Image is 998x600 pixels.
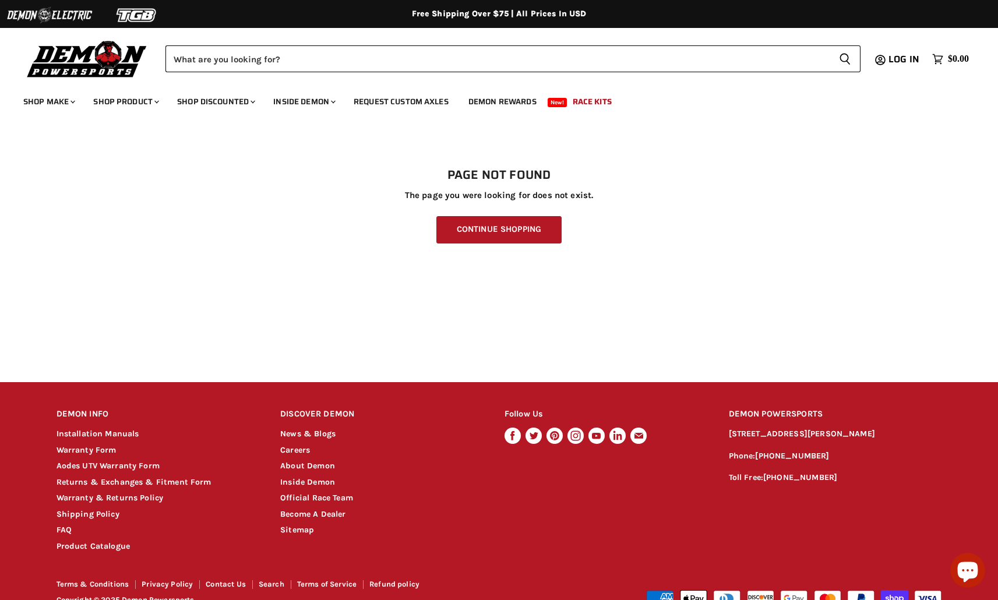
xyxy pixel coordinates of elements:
[888,52,919,66] span: Log in
[505,401,707,428] h2: Follow Us
[948,54,969,65] span: $0.00
[142,580,193,588] a: Privacy Policy
[6,4,93,26] img: Demon Electric Logo 2
[548,98,567,107] span: New!
[57,580,129,588] a: Terms & Conditions
[57,445,117,455] a: Warranty Form
[23,38,151,79] img: Demon Powersports
[436,216,562,243] a: Continue Shopping
[57,168,942,182] h1: Page not found
[460,90,545,114] a: Demon Rewards
[168,90,262,114] a: Shop Discounted
[947,553,989,591] inbox-online-store-chat: Shopify online store chat
[280,477,335,487] a: Inside Demon
[755,451,829,461] a: [PHONE_NUMBER]
[729,401,942,428] h2: DEMON POWERSPORTS
[280,445,310,455] a: Careers
[57,429,139,439] a: Installation Manuals
[926,51,975,68] a: $0.00
[57,401,259,428] h2: DEMON INFO
[729,471,942,485] p: Toll Free:
[15,85,966,114] ul: Main menu
[57,461,160,471] a: Aodes UTV Warranty Form
[369,580,419,588] a: Refund policy
[830,45,861,72] button: Search
[206,580,246,588] a: Contact Us
[280,525,314,535] a: Sitemap
[57,190,942,200] p: The page you were looking for does not exist.
[265,90,343,114] a: Inside Demon
[280,401,482,428] h2: DISCOVER DEMON
[280,493,353,503] a: Official Race Team
[165,45,830,72] input: Search
[57,541,131,551] a: Product Catalogue
[165,45,861,72] form: Product
[15,90,82,114] a: Shop Make
[280,461,335,471] a: About Demon
[280,429,336,439] a: News & Blogs
[57,477,211,487] a: Returns & Exchanges & Fitment Form
[564,90,620,114] a: Race Kits
[883,54,926,65] a: Log in
[297,580,357,588] a: Terms of Service
[729,428,942,441] p: [STREET_ADDRESS][PERSON_NAME]
[57,493,164,503] a: Warranty & Returns Policy
[84,90,166,114] a: Shop Product
[729,450,942,463] p: Phone:
[57,580,500,592] nav: Footer
[280,509,345,519] a: Become A Dealer
[57,525,72,535] a: FAQ
[345,90,457,114] a: Request Custom Axles
[259,580,284,588] a: Search
[33,9,965,19] div: Free Shipping Over $75 | All Prices In USD
[93,4,181,26] img: TGB Logo 2
[763,472,837,482] a: [PHONE_NUMBER]
[57,509,119,519] a: Shipping Policy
